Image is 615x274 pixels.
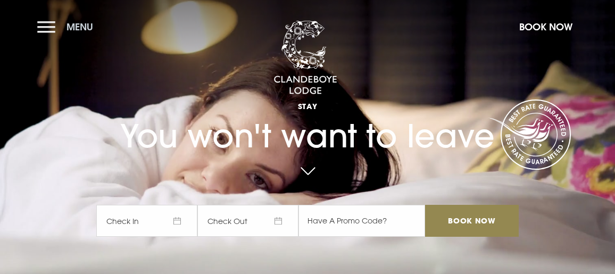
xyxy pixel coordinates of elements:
[197,205,298,237] span: Check Out
[96,205,197,237] span: Check In
[67,21,93,33] span: Menu
[37,15,98,38] button: Menu
[425,205,519,237] input: Book Now
[273,21,337,95] img: Clandeboye Lodge
[514,15,578,38] button: Book Now
[96,101,519,111] span: Stay
[298,205,425,237] input: Have A Promo Code?
[96,83,519,155] h1: You won't want to leave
